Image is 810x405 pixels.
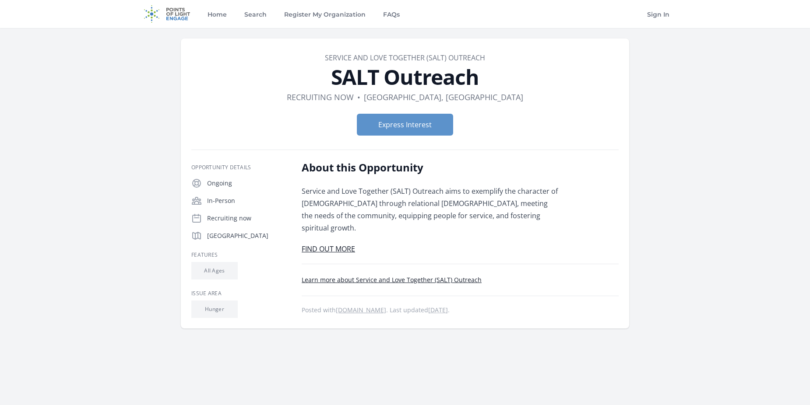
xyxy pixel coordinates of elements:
dd: [GEOGRAPHIC_DATA], [GEOGRAPHIC_DATA] [364,91,523,103]
button: Express Interest [357,114,453,136]
a: Service and Love Together (SALT) Outreach [325,53,485,63]
p: Posted with . Last updated . [302,307,619,314]
p: Ongoing [207,179,288,188]
p: Recruiting now [207,214,288,223]
li: Hunger [191,300,238,318]
p: [GEOGRAPHIC_DATA] [207,231,288,240]
a: Learn more about Service and Love Together (SALT) Outreach [302,276,482,284]
a: [DOMAIN_NAME] [336,306,386,314]
p: In-Person [207,196,288,205]
h3: Issue area [191,290,288,297]
h3: Features [191,251,288,258]
a: FIND OUT MORE [302,244,355,254]
h2: About this Opportunity [302,161,558,175]
li: All Ages [191,262,238,279]
h3: Opportunity Details [191,164,288,171]
div: • [357,91,360,103]
abbr: Thu, Apr 10, 2025 10:58 PM [428,306,448,314]
dd: Recruiting now [287,91,354,103]
h1: SALT Outreach [191,66,619,87]
p: Service and Love Together (SALT) Outreach aims to exemplify the character of [DEMOGRAPHIC_DATA] t... [302,185,558,234]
